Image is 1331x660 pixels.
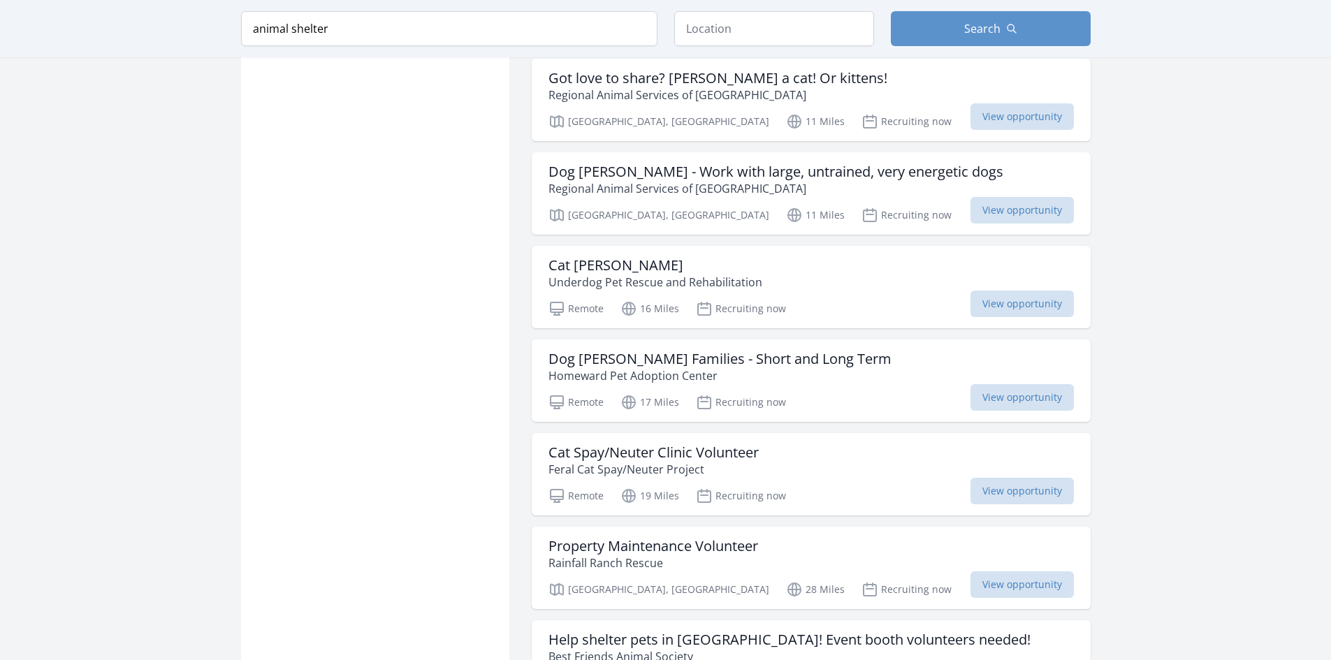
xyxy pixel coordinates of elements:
p: Remote [548,487,604,504]
p: [GEOGRAPHIC_DATA], [GEOGRAPHIC_DATA] [548,113,769,130]
span: View opportunity [970,384,1074,411]
a: Dog [PERSON_NAME] - Work with large, untrained, very energetic dogs Regional Animal Services of [... [532,152,1091,235]
a: Property Maintenance Volunteer Rainfall Ranch Rescue [GEOGRAPHIC_DATA], [GEOGRAPHIC_DATA] 28 Mile... [532,527,1091,609]
span: View opportunity [970,478,1074,504]
h3: Property Maintenance Volunteer [548,538,758,555]
a: Dog [PERSON_NAME] Families - Short and Long Term Homeward Pet Adoption Center Remote 17 Miles Rec... [532,339,1091,422]
input: Location [674,11,874,46]
p: Rainfall Ranch Rescue [548,555,758,571]
h3: Cat [PERSON_NAME] [548,257,762,274]
p: Recruiting now [861,113,952,130]
p: Remote [548,300,604,317]
h3: Dog [PERSON_NAME] - Work with large, untrained, very energetic dogs [548,163,1003,180]
h3: Dog [PERSON_NAME] Families - Short and Long Term [548,351,892,367]
h3: Help shelter pets in [GEOGRAPHIC_DATA]! Event booth volunteers needed! [548,631,1031,648]
p: 11 Miles [786,207,845,223]
p: 17 Miles [620,394,679,411]
span: View opportunity [970,197,1074,223]
p: Remote [548,394,604,411]
a: Got love to share? [PERSON_NAME] a cat! Or kittens! Regional Animal Services of [GEOGRAPHIC_DATA]... [532,59,1091,141]
p: Regional Animal Services of [GEOGRAPHIC_DATA] [548,180,1003,197]
p: [GEOGRAPHIC_DATA], [GEOGRAPHIC_DATA] [548,581,769,598]
p: 16 Miles [620,300,679,317]
span: Search [964,20,1001,37]
p: Recruiting now [861,581,952,598]
p: Recruiting now [696,394,786,411]
span: View opportunity [970,291,1074,317]
span: View opportunity [970,571,1074,598]
p: Underdog Pet Rescue and Rehabilitation [548,274,762,291]
p: Recruiting now [696,300,786,317]
p: Recruiting now [861,207,952,223]
button: Search [891,11,1091,46]
p: 28 Miles [786,581,845,598]
p: [GEOGRAPHIC_DATA], [GEOGRAPHIC_DATA] [548,207,769,223]
p: 19 Miles [620,487,679,504]
input: Keyword [241,11,657,46]
a: Cat Spay/Neuter Clinic Volunteer Feral Cat Spay/Neuter Project Remote 19 Miles Recruiting now Vie... [532,433,1091,515]
p: Homeward Pet Adoption Center [548,367,892,384]
h3: Got love to share? [PERSON_NAME] a cat! Or kittens! [548,70,887,87]
p: Feral Cat Spay/Neuter Project [548,461,759,478]
p: 11 Miles [786,113,845,130]
span: View opportunity [970,103,1074,130]
p: Regional Animal Services of [GEOGRAPHIC_DATA] [548,87,887,103]
h3: Cat Spay/Neuter Clinic Volunteer [548,444,759,461]
p: Recruiting now [696,487,786,504]
a: Cat [PERSON_NAME] Underdog Pet Rescue and Rehabilitation Remote 16 Miles Recruiting now View oppo... [532,246,1091,328]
